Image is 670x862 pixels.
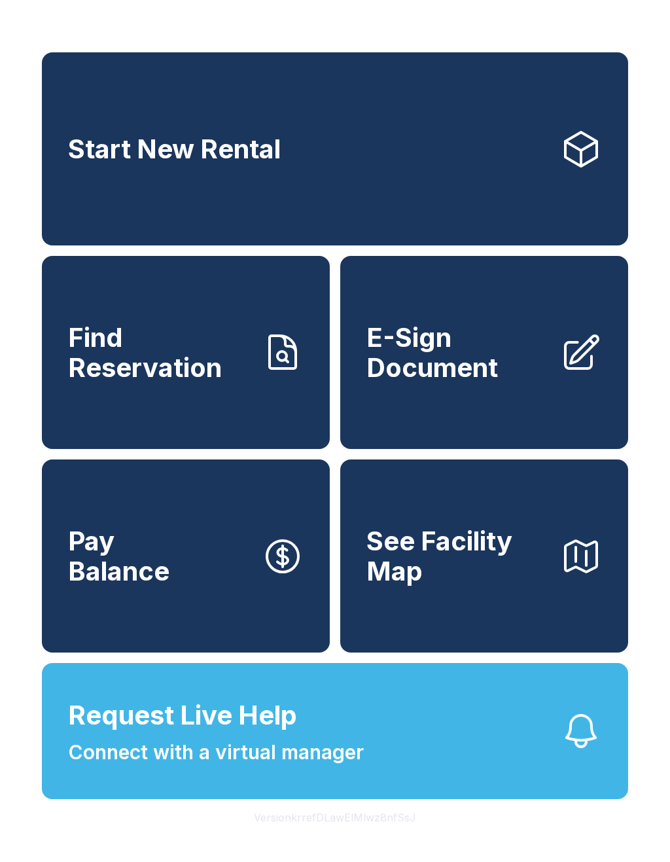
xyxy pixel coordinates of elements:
[340,256,628,449] a: E-Sign Document
[68,526,169,586] span: Pay Balance
[243,799,427,836] button: VersionkrrefDLawElMlwz8nfSsJ
[68,738,364,767] span: Connect with a virtual manager
[68,134,281,164] span: Start New Rental
[366,323,550,382] span: E-Sign Document
[42,663,628,799] button: Request Live HelpConnect with a virtual manager
[68,696,297,735] span: Request Live Help
[340,459,628,653] button: See Facility Map
[42,52,628,245] a: Start New Rental
[42,459,330,653] button: PayBalance
[68,323,251,382] span: Find Reservation
[42,256,330,449] a: Find Reservation
[366,526,550,586] span: See Facility Map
